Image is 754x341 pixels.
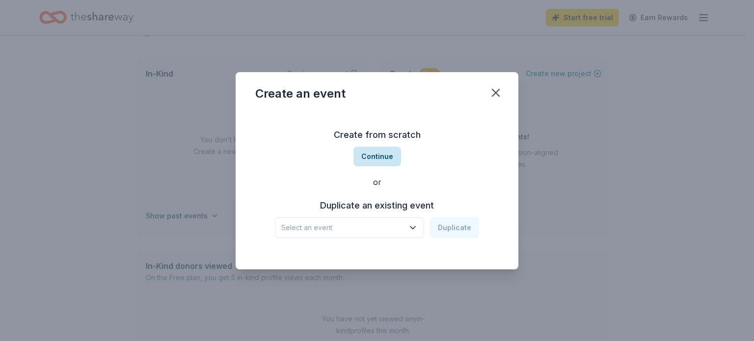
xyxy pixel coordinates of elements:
[275,198,479,213] h3: Duplicate an existing event
[281,222,404,234] span: Select an event
[255,86,346,102] div: Create an event
[275,217,424,238] button: Select an event
[353,147,401,166] button: Continue
[255,127,499,143] h3: Create from scratch
[255,176,499,188] div: or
